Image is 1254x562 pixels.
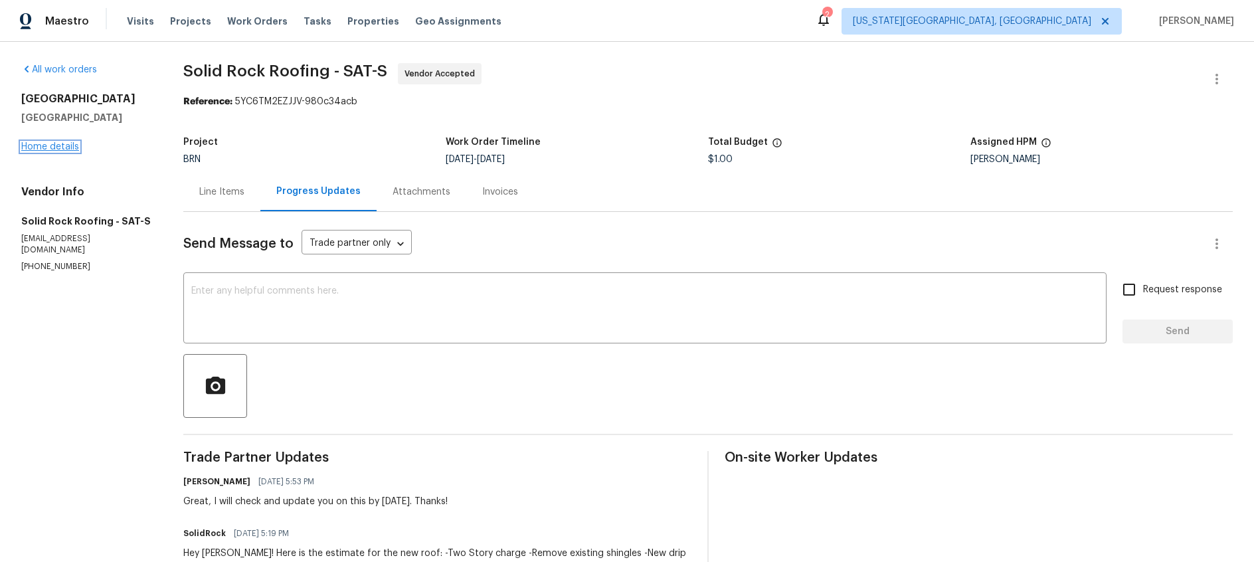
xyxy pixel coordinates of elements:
span: Work Orders [227,15,288,28]
div: Attachments [393,185,450,199]
span: BRN [183,155,201,164]
div: Great, I will check and update you on this by [DATE]. Thanks! [183,495,448,508]
a: Home details [21,142,79,151]
span: Vendor Accepted [404,67,480,80]
span: Request response [1143,283,1222,297]
span: The total cost of line items that have been proposed by Opendoor. This sum includes line items th... [772,138,782,155]
h5: Total Budget [708,138,768,147]
span: [DATE] 5:53 PM [258,475,314,488]
span: [DATE] [446,155,474,164]
div: Invoices [482,185,518,199]
h5: [GEOGRAPHIC_DATA] [21,111,151,124]
span: [DATE] [477,155,505,164]
p: [EMAIL_ADDRESS][DOMAIN_NAME] [21,233,151,256]
span: Geo Assignments [415,15,501,28]
span: Projects [170,15,211,28]
h2: [GEOGRAPHIC_DATA] [21,92,151,106]
h6: [PERSON_NAME] [183,475,250,488]
span: Properties [347,15,399,28]
h6: SolidRock [183,527,226,540]
div: Line Items [199,185,244,199]
div: 5YC6TM2EZJJV-980c34acb [183,95,1233,108]
span: [US_STATE][GEOGRAPHIC_DATA], [GEOGRAPHIC_DATA] [853,15,1091,28]
span: The hpm assigned to this work order. [1041,138,1051,155]
span: Trade Partner Updates [183,451,691,464]
span: [DATE] 5:19 PM [234,527,289,540]
span: Tasks [304,17,331,26]
span: - [446,155,505,164]
span: Solid Rock Roofing - SAT-S [183,63,387,79]
h5: Project [183,138,218,147]
span: On-site Worker Updates [725,451,1233,464]
h5: Solid Rock Roofing - SAT-S [21,215,151,228]
div: Progress Updates [276,185,361,198]
div: 2 [822,8,832,21]
div: Trade partner only [302,233,412,255]
div: [PERSON_NAME] [970,155,1233,164]
span: [PERSON_NAME] [1154,15,1234,28]
p: [PHONE_NUMBER] [21,261,151,272]
h4: Vendor Info [21,185,151,199]
span: Visits [127,15,154,28]
b: Reference: [183,97,232,106]
h5: Assigned HPM [970,138,1037,147]
span: Send Message to [183,237,294,250]
span: Maestro [45,15,89,28]
h5: Work Order Timeline [446,138,541,147]
span: $1.00 [708,155,733,164]
a: All work orders [21,65,97,74]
